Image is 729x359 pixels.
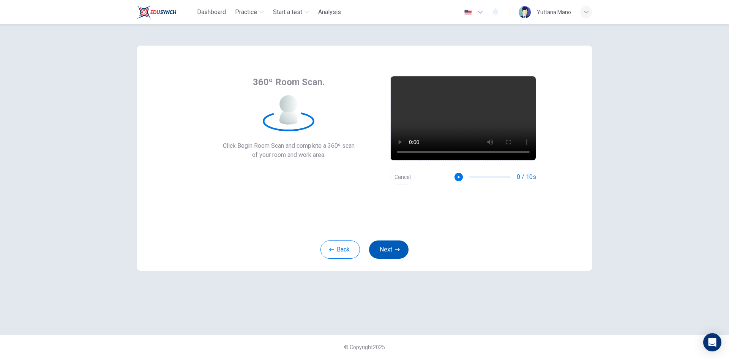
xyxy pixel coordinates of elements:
span: Start a test [273,8,302,17]
button: Back [320,240,360,259]
div: Open Intercom Messenger [703,333,721,351]
button: Next [369,240,409,259]
span: Analysis [318,8,341,17]
button: Cancel [390,170,415,185]
span: 0 / 10s [517,172,536,182]
div: Yuttana Mano [537,8,571,17]
img: en [463,9,473,15]
button: Start a test [270,5,312,19]
a: Train Test logo [137,5,194,20]
span: of your room and work area. [223,150,355,160]
span: Dashboard [197,8,226,17]
button: Analysis [315,5,344,19]
button: Dashboard [194,5,229,19]
span: © Copyright 2025 [344,344,385,350]
span: Click Begin Room Scan and complete a 360º scan [223,141,355,150]
button: Practice [232,5,267,19]
img: Profile picture [519,6,531,18]
span: 360º Room Scan. [253,76,325,88]
span: Practice [235,8,257,17]
img: Train Test logo [137,5,177,20]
